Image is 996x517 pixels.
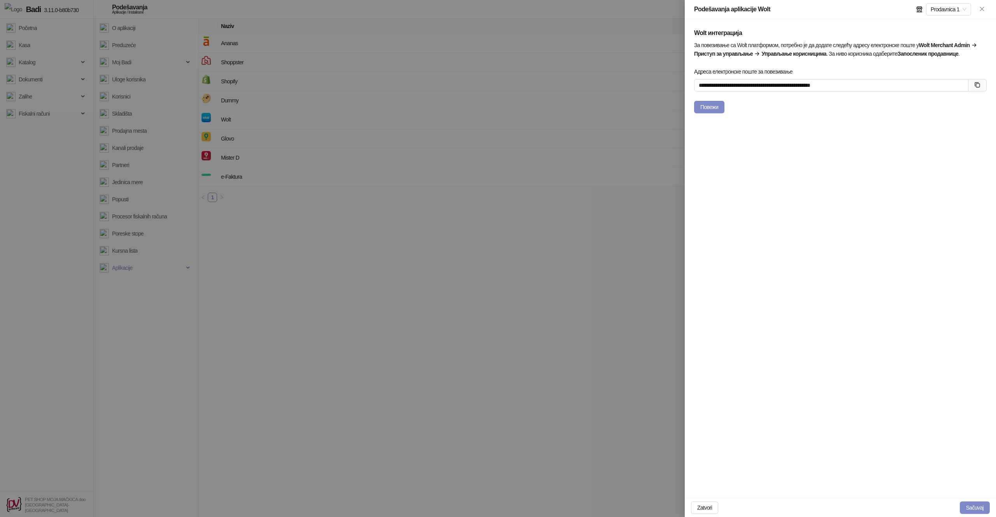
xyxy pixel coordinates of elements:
div: За повезивање са Wolt платформом, потребно је да додате следећу адресу електронске поште у . За н... [694,41,987,58]
strong: Запосленик продавнице [898,51,958,57]
strong: Приступ за управљање [694,51,753,57]
span: Prodavnica 1 [931,4,966,15]
strong: Управљање корисницима [761,51,826,57]
div: Podešavanja aplikacije Wolt [694,5,770,14]
button: Zatvori [691,501,718,514]
button: Zatvori [977,5,987,14]
button: Sačuvaj [960,501,990,514]
button: Повежи [694,101,724,113]
button: Копирај адресу [973,81,982,90]
strong: Wolt Merchant Admin [919,42,970,48]
label: Адреса електронске поште за повезивање [694,67,798,76]
h5: Wolt интеграција [694,28,987,38]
